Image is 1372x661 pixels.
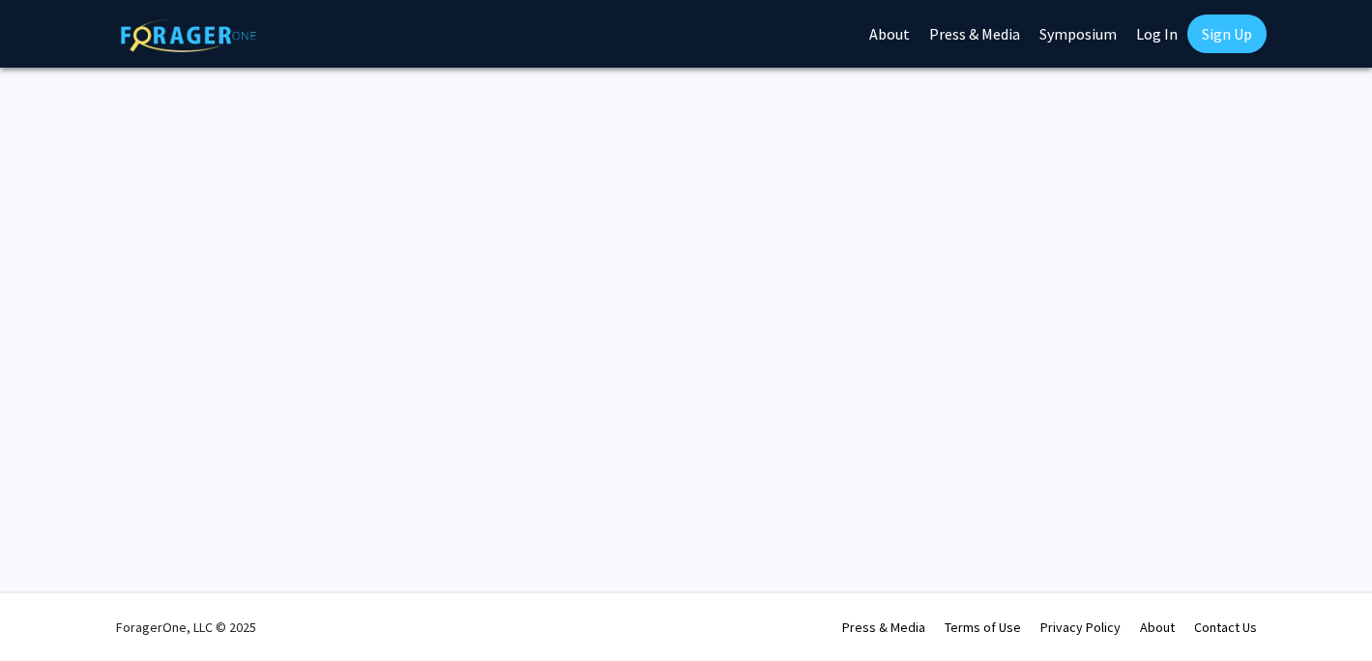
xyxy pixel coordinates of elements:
[842,618,925,636] a: Press & Media
[121,18,256,52] img: ForagerOne Logo
[1194,618,1257,636] a: Contact Us
[1140,618,1175,636] a: About
[116,593,256,661] div: ForagerOne, LLC © 2025
[1040,618,1121,636] a: Privacy Policy
[1187,14,1267,53] a: Sign Up
[945,618,1021,636] a: Terms of Use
